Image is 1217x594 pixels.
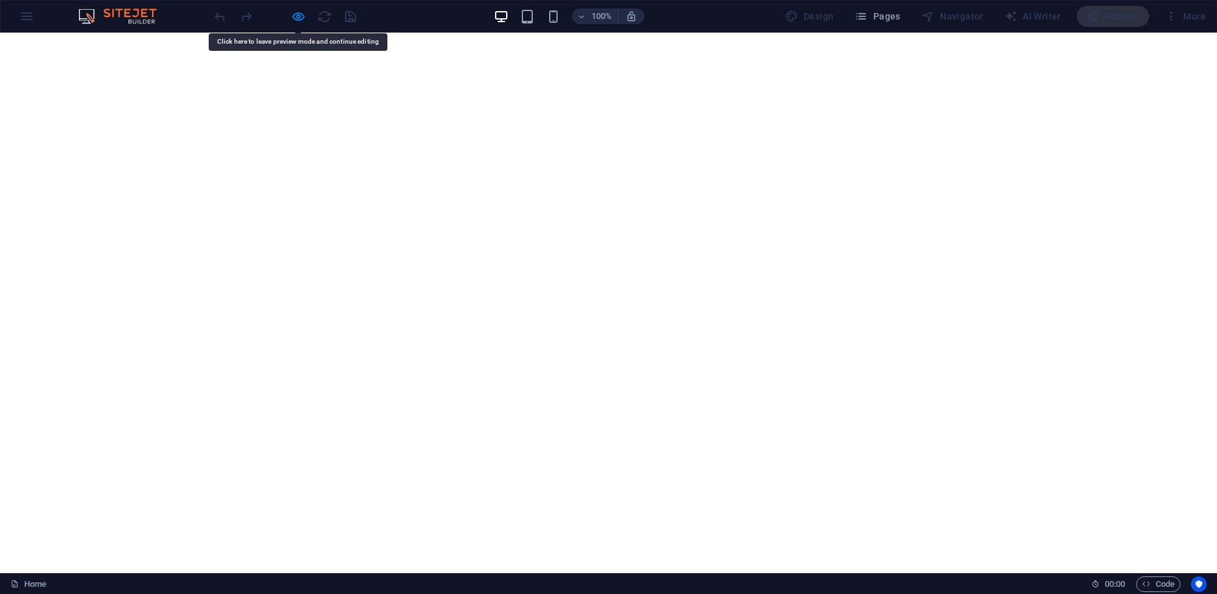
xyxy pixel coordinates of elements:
span: 00 00 [1105,576,1125,592]
button: Usercentrics [1191,576,1207,592]
h6: Session time [1091,576,1126,592]
img: Editor Logo [75,8,173,24]
h6: 100% [592,8,612,24]
span: Code [1142,576,1175,592]
i: On resize automatically adjust zoom level to fit chosen device. [625,10,637,22]
span: : [1114,579,1116,589]
button: Code [1136,576,1180,592]
button: 100% [572,8,618,24]
button: Pages [849,6,905,27]
a: Click to cancel selection. Double-click to open Pages [10,576,46,592]
span: Pages [854,10,900,23]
